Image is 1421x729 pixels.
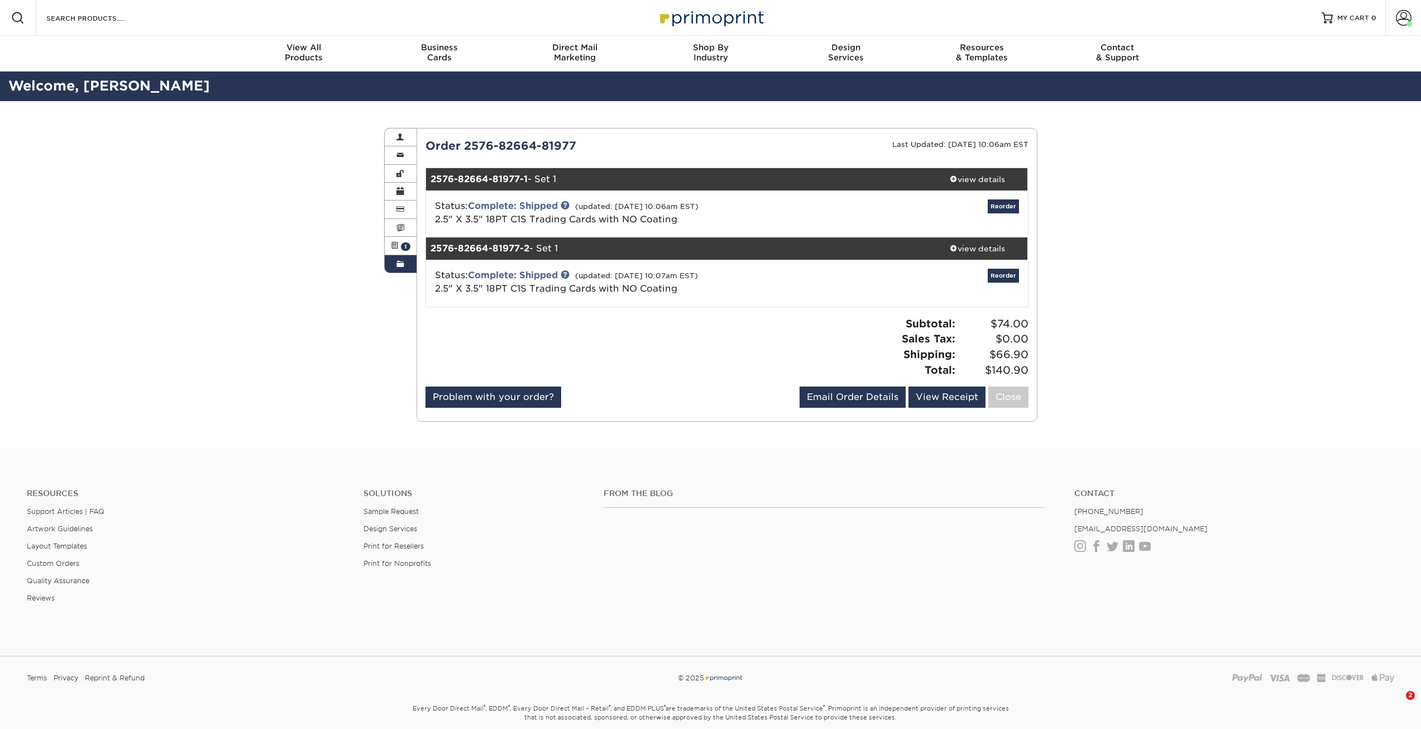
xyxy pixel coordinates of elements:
[27,542,87,550] a: Layout Templates
[778,42,914,63] div: Services
[484,704,485,709] sup: ®
[959,316,1028,332] span: $74.00
[417,137,727,154] div: Order 2576-82664-81977
[988,269,1019,283] a: Reorder
[468,201,558,211] a: Complete: Shipped
[363,542,424,550] a: Print for Resellers
[927,174,1028,185] div: view details
[1074,489,1394,498] a: Contact
[908,387,985,408] a: View Receipt
[508,704,510,709] sup: ®
[575,271,698,280] small: (updated: [DATE] 10:07am EST)
[1074,507,1144,516] a: [PHONE_NUMBER]
[655,6,767,30] img: Primoprint
[401,242,410,251] span: 1
[823,704,825,709] sup: ®
[507,36,643,72] a: Direct MailMarketing
[1050,36,1185,72] a: Contact& Support
[371,42,507,53] span: Business
[914,36,1050,72] a: Resources& Templates
[604,489,1045,498] h4: From the Blog
[27,576,89,585] a: Quality Assurance
[371,36,507,72] a: BusinessCards
[27,670,47,687] a: Terms
[468,270,558,280] a: Complete: Shipped
[927,243,1028,254] div: view details
[778,36,914,72] a: DesignServices
[609,704,610,709] sup: ®
[363,559,431,568] a: Print for Nonprofits
[643,36,778,72] a: Shop ByIndustry
[906,317,955,330] strong: Subtotal:
[427,269,827,296] div: Status:
[988,199,1019,213] a: Reorder
[430,243,529,254] strong: 2576-82664-81977-2
[959,347,1028,363] span: $66.90
[927,237,1028,260] a: view details
[371,42,507,63] div: Cards
[480,670,941,687] div: © 2025
[1074,525,1208,533] a: [EMAIL_ADDRESS][DOMAIN_NAME]
[435,283,677,294] a: 2.5" X 3.5" 18PT C1S Trading Cards with NO Coating
[45,11,154,25] input: SEARCH PRODUCTS.....
[902,332,955,345] strong: Sales Tax:
[704,674,743,682] img: Primoprint
[236,36,372,72] a: View AllProducts
[892,140,1028,149] small: Last Updated: [DATE] 10:06am EST
[1337,13,1369,23] span: MY CART
[959,363,1028,378] span: $140.90
[643,42,778,63] div: Industry
[914,42,1050,63] div: & Templates
[54,670,78,687] a: Privacy
[363,507,419,516] a: Sample Request
[903,348,955,360] strong: Shipping:
[925,364,955,376] strong: Total:
[236,42,372,53] span: View All
[507,42,643,53] span: Direct Mail
[575,202,698,211] small: (updated: [DATE] 10:06am EST)
[435,214,677,225] a: 2.5" X 3.5" 18PT C1S Trading Cards with NO Coating
[430,174,528,184] strong: 2576-82664-81977-1
[363,525,417,533] a: Design Services
[1406,691,1415,700] span: 2
[27,594,55,602] a: Reviews
[1050,42,1185,63] div: & Support
[778,42,914,53] span: Design
[27,525,93,533] a: Artwork Guidelines
[363,489,587,498] h4: Solutions
[427,199,827,226] div: Status:
[507,42,643,63] div: Marketing
[27,489,347,498] h4: Resources
[27,559,79,568] a: Custom Orders
[1050,42,1185,53] span: Contact
[85,670,145,687] a: Reprint & Refund
[1383,691,1410,718] iframe: Intercom live chat
[385,237,417,255] a: 1
[800,387,906,408] a: Email Order Details
[927,168,1028,190] a: view details
[426,237,927,260] div: - Set 1
[959,331,1028,347] span: $0.00
[988,387,1028,408] a: Close
[914,42,1050,53] span: Resources
[1371,14,1376,22] span: 0
[425,387,561,408] a: Problem with your order?
[27,507,104,516] a: Support Articles | FAQ
[236,42,372,63] div: Products
[426,168,927,190] div: - Set 1
[664,704,666,709] sup: ®
[643,42,778,53] span: Shop By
